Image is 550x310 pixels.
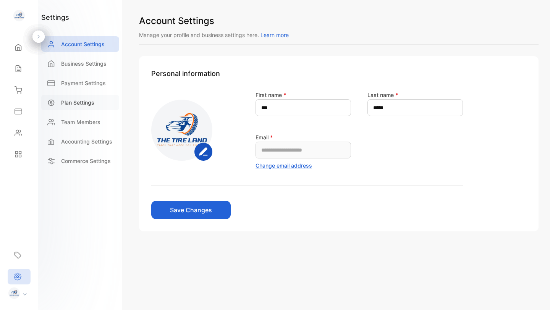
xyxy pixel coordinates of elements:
p: Payment Settings [61,79,106,87]
span: Learn more [260,32,289,38]
button: Change email address [256,161,312,170]
img: https://vencrusme-beta-s3bucket.s3.amazonaws.com/profileimages/17593793-1d72-4b06-8f87-b4021789a1... [151,100,212,161]
img: profile [8,287,20,299]
a: Accounting Settings [41,134,119,149]
p: Team Members [61,118,100,126]
label: Last name [367,92,398,98]
h1: Account Settings [139,14,539,28]
p: Accounting Settings [61,137,112,145]
p: Business Settings [61,60,107,68]
a: Account Settings [41,36,119,52]
a: Team Members [41,114,119,130]
h1: settings [41,12,69,23]
p: Account Settings [61,40,105,48]
label: First name [256,92,286,98]
a: Commerce Settings [41,153,119,169]
a: Plan Settings [41,95,119,110]
p: Commerce Settings [61,157,111,165]
img: logo [13,10,25,21]
iframe: LiveChat chat widget [400,37,550,310]
a: Business Settings [41,56,119,71]
a: Payment Settings [41,75,119,91]
p: Manage your profile and business settings here. [139,31,539,39]
label: Email [256,134,273,140]
h1: Personal information [151,68,526,79]
button: Save Changes [151,201,231,219]
p: Plan Settings [61,98,94,107]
